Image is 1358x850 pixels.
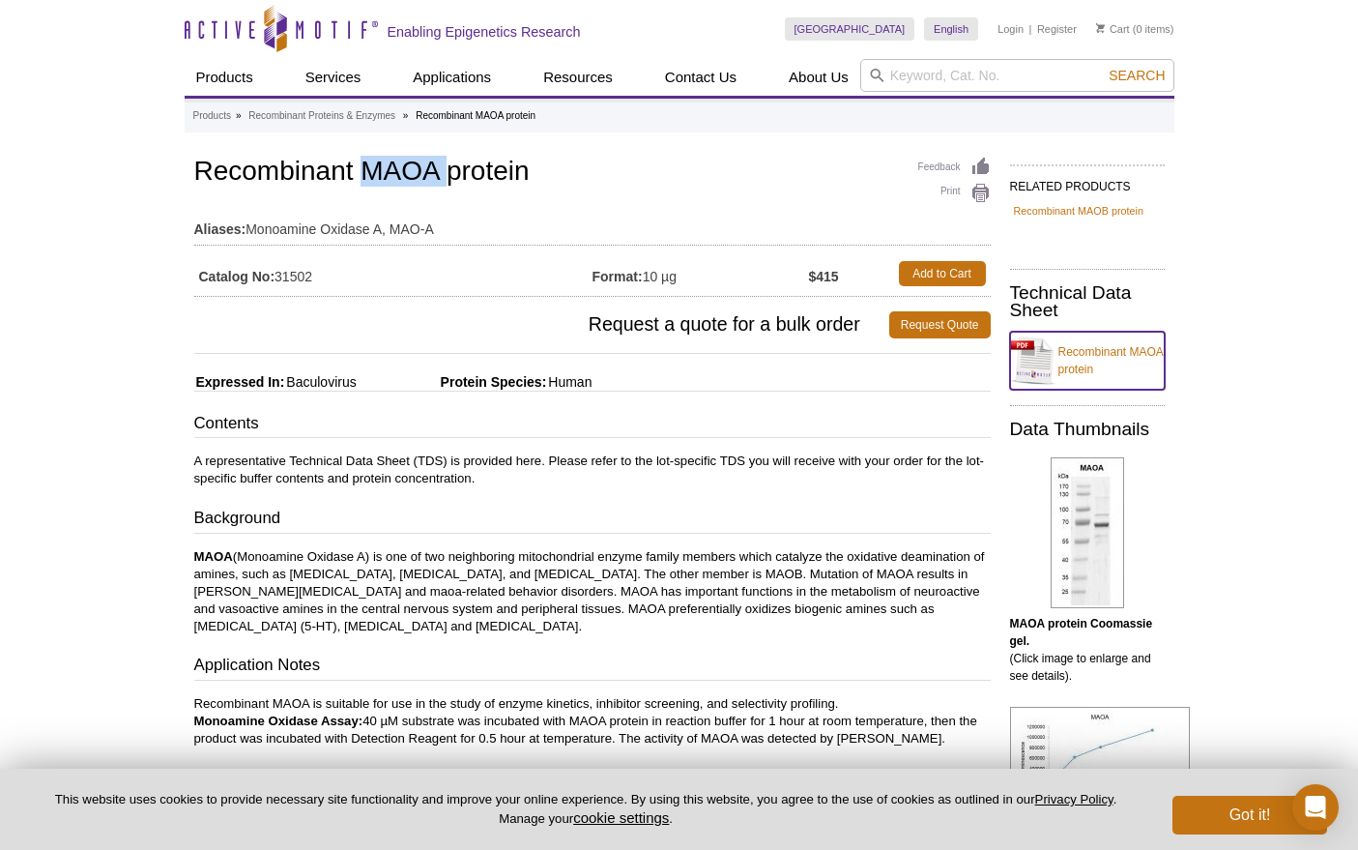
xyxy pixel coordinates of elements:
h2: RELATED PRODUCTS [1010,164,1165,199]
p: (Click image to enlarge and see details). [1010,615,1165,685]
a: Add to Cart [899,261,986,286]
a: Privacy Policy [1035,792,1113,806]
strong: $415 [808,268,838,285]
b: Monoamine Oxidase Assay: [194,714,363,728]
a: Login [997,22,1024,36]
a: [GEOGRAPHIC_DATA] [785,17,915,41]
strong: Format: [592,268,643,285]
button: cookie settings [573,809,669,826]
p: (Monoamine Oxidase A) is one of two neighboring mitochondrial enzyme family members which catalyz... [194,548,991,635]
a: Recombinant MAOB protein [1014,202,1143,220]
span: Expressed In: [194,374,285,390]
h3: Protein Details [194,767,991,794]
td: 10 µg [592,256,809,291]
li: (0 items) [1096,17,1174,41]
img: MAOA protein activity assay [1010,707,1190,814]
a: Applications [401,59,503,96]
h2: Data Thumbnails [1010,421,1165,438]
a: Products [185,59,265,96]
h2: Enabling Epigenetics Research [388,23,581,41]
a: Recombinant MAOA protein [1010,332,1165,390]
a: Resources [532,59,624,96]
div: Open Intercom Messenger [1292,784,1339,831]
li: » [403,110,409,121]
input: Keyword, Cat. No. [860,59,1174,92]
a: Services [294,59,373,96]
h3: Background [194,507,991,534]
p: A representative Technical Data Sheet (TDS) is provided here. Please refer to the lot-specific TD... [194,453,991,487]
span: Request a quote for a bulk order [194,311,889,338]
b: MAOA protein Coomassie gel. [1010,617,1153,648]
p: This website uses cookies to provide necessary site functionality and improve your online experie... [31,791,1141,828]
a: About Us [777,59,860,96]
h1: Recombinant MAOA protein [194,157,991,190]
span: Protein Species: [361,374,547,390]
a: Request Quote [889,311,991,338]
span: Baculovirus [284,374,356,390]
a: Contact Us [653,59,748,96]
h2: Technical Data Sheet [1010,284,1165,319]
h3: Application Notes [194,654,991,681]
button: Search [1103,67,1170,84]
a: Print [918,183,991,204]
a: Register [1037,22,1077,36]
strong: Catalog No: [199,268,275,285]
img: MAOA protein Coomassie gel [1051,457,1124,608]
h3: Contents [194,412,991,439]
li: Recombinant MAOA protein [416,110,535,121]
img: Your Cart [1096,23,1105,33]
li: » [236,110,242,121]
a: Products [193,107,231,125]
span: Search [1109,68,1165,83]
li: | [1029,17,1032,41]
a: Cart [1096,22,1130,36]
td: Monoamine Oxidase A, MAO-A [194,209,991,240]
button: Got it! [1172,796,1327,835]
p: Recombinant MAOA is suitable for use in the study of enzyme kinetics, inhibitor screening, and se... [194,695,991,747]
strong: MAOA [194,549,233,564]
td: 31502 [194,256,592,291]
strong: Aliases: [194,220,246,238]
a: English [924,17,978,41]
a: Recombinant Proteins & Enzymes [248,107,395,125]
a: Feedback [918,157,991,178]
span: Human [546,374,592,390]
